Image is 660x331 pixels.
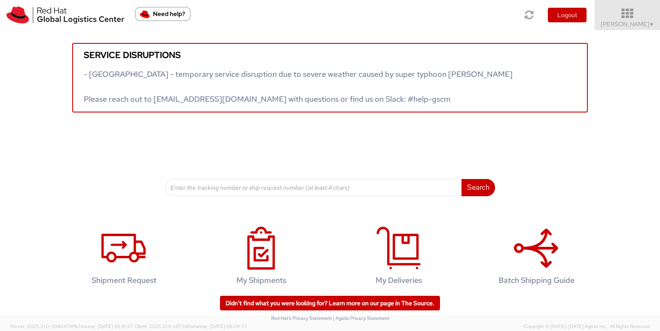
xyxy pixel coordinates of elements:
[165,179,462,196] input: Enter the tracking number or ship request number (at least 4 chars)
[220,296,440,310] a: Didn't find what you were looking for? Learn more on our page in The Source.
[59,218,188,298] a: Shipment Request
[472,218,601,298] a: Batch Shipping Guide
[271,315,332,321] a: Red Hat's Privacy Statement
[84,69,513,104] span: - [GEOGRAPHIC_DATA] - temporary service disruption due to severe weather caused by super typhoon ...
[6,6,124,24] img: rh-logistics-00dfa346123c4ec078e1.svg
[81,323,133,329] span: master, [DATE] 08:10:27
[601,20,654,28] span: [PERSON_NAME]
[197,218,326,298] a: My Shipments
[72,43,588,112] a: Service disruptions - [GEOGRAPHIC_DATA] - temporary service disruption due to severe weather caus...
[206,276,317,285] h4: My Shipments
[524,323,650,330] span: Copyright © [DATE]-[DATE] Agistix Inc., All Rights Reserved
[461,179,495,196] button: Search
[333,315,389,321] a: | Agistix Privacy Statement
[548,8,587,22] button: Logout
[334,218,463,298] a: My Deliveries
[68,276,179,285] h4: Shipment Request
[135,7,191,21] button: Need help?
[134,323,247,329] span: Client: 2025.21.0-c073d8a
[649,21,654,28] span: ▼
[343,276,454,285] h4: My Deliveries
[84,50,576,60] h5: Service disruptions
[193,323,247,329] span: master, [DATE] 08:04:37
[481,276,592,285] h4: Batch Shipping Guide
[10,323,133,329] span: Server: 2025.21.0-3046479f1b3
